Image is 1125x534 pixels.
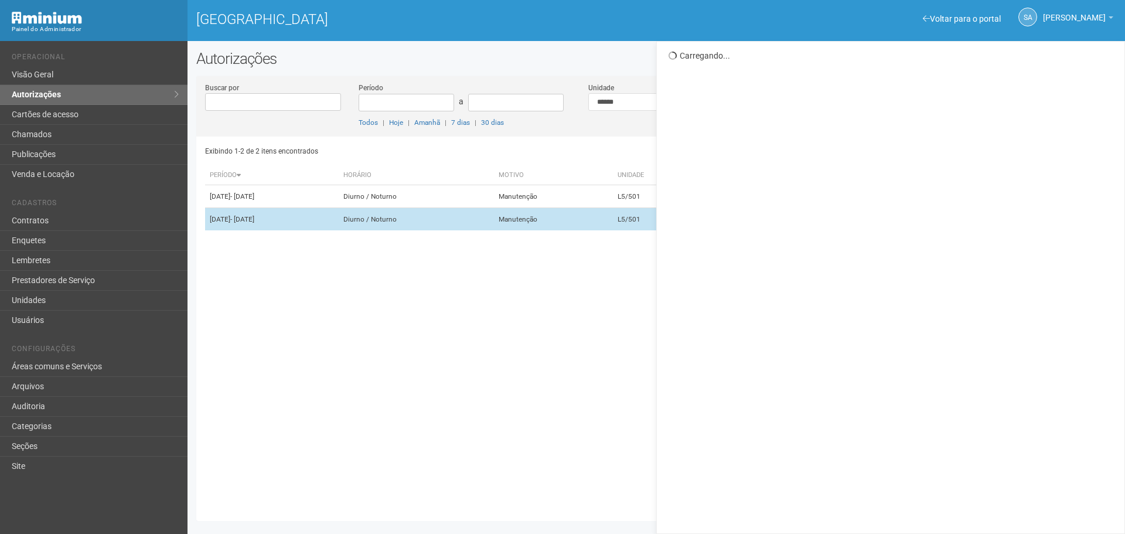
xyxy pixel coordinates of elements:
[414,118,440,127] a: Amanhã
[12,24,179,35] div: Painel do Administrador
[494,208,613,231] td: Manutenção
[494,185,613,208] td: Manutenção
[12,12,82,24] img: Minium
[494,166,613,185] th: Motivo
[613,208,701,231] td: L5/501
[359,118,378,127] a: Todos
[613,185,701,208] td: L5/501
[339,185,494,208] td: Diurno / Noturno
[451,118,470,127] a: 7 dias
[196,50,1116,67] h2: Autorizações
[1043,2,1106,22] span: Silvio Anjos
[230,215,254,223] span: - [DATE]
[475,118,476,127] span: |
[923,14,1001,23] a: Voltar para o portal
[459,97,463,106] span: a
[383,118,384,127] span: |
[613,166,701,185] th: Unidade
[359,83,383,93] label: Período
[339,208,494,231] td: Diurno / Noturno
[1018,8,1037,26] a: SA
[205,83,239,93] label: Buscar por
[205,185,339,208] td: [DATE]
[669,50,1116,61] div: Carregando...
[12,199,179,211] li: Cadastros
[205,142,653,160] div: Exibindo 1-2 de 2 itens encontrados
[205,166,339,185] th: Período
[339,166,494,185] th: Horário
[205,208,339,231] td: [DATE]
[1043,15,1113,24] a: [PERSON_NAME]
[230,192,254,200] span: - [DATE]
[445,118,446,127] span: |
[481,118,504,127] a: 30 dias
[12,345,179,357] li: Configurações
[12,53,179,65] li: Operacional
[408,118,410,127] span: |
[196,12,647,27] h1: [GEOGRAPHIC_DATA]
[588,83,614,93] label: Unidade
[389,118,403,127] a: Hoje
